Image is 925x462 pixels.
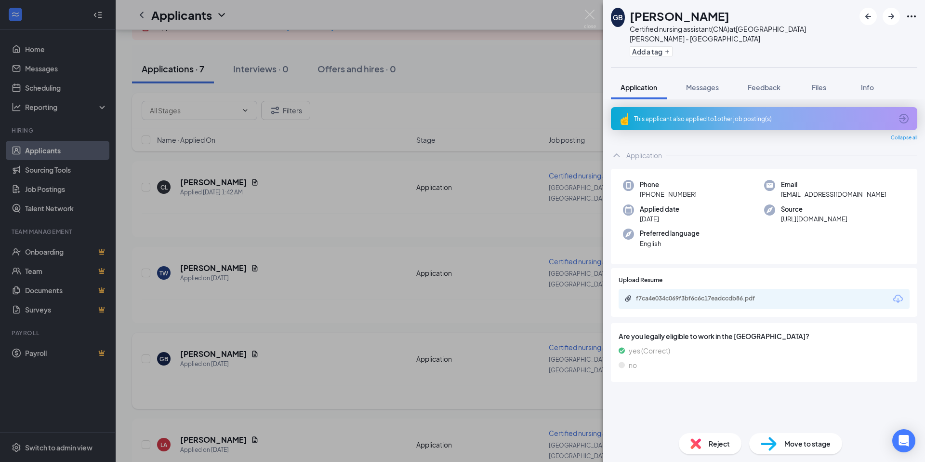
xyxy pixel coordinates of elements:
[748,83,780,92] span: Feedback
[640,204,679,214] span: Applied date
[781,190,886,199] span: [EMAIL_ADDRESS][DOMAIN_NAME]
[630,46,673,56] button: PlusAdd a tag
[781,214,847,224] span: [URL][DOMAIN_NAME]
[861,83,874,92] span: Info
[885,11,897,22] svg: ArrowRight
[629,360,637,370] span: no
[862,11,874,22] svg: ArrowLeftNew
[892,429,915,452] div: Open Intercom Messenger
[629,345,670,356] span: yes (Correct)
[898,113,910,124] svg: ArrowCircle
[619,331,910,341] span: Are you legally eligible to work in the [GEOGRAPHIC_DATA]?
[634,115,892,123] div: This applicant also applied to 1 other job posting(s)
[906,11,917,22] svg: Ellipses
[613,13,623,22] div: GB
[640,214,679,224] span: [DATE]
[640,229,700,238] span: Preferred language
[664,49,670,54] svg: Plus
[619,276,662,285] span: Upload Resume
[636,295,771,302] div: f7ca4e034c069f3bf6c6c17eadccdb86.pdf
[784,438,831,449] span: Move to stage
[859,8,877,25] button: ArrowLeftNew
[891,134,917,142] span: Collapse all
[640,180,697,190] span: Phone
[892,293,904,305] svg: Download
[709,438,730,449] span: Reject
[883,8,900,25] button: ArrowRight
[640,190,697,199] span: [PHONE_NUMBER]
[626,150,662,160] div: Application
[630,8,729,24] h1: [PERSON_NAME]
[812,83,826,92] span: Files
[611,149,622,161] svg: ChevronUp
[624,295,632,302] svg: Paperclip
[781,180,886,190] span: Email
[630,24,855,43] div: Certified nursing assistant(CNA) at [GEOGRAPHIC_DATA][PERSON_NAME] - [GEOGRAPHIC_DATA]
[686,83,719,92] span: Messages
[624,295,780,304] a: Paperclipf7ca4e034c069f3bf6c6c17eadccdb86.pdf
[781,204,847,214] span: Source
[640,239,700,248] span: English
[621,83,657,92] span: Application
